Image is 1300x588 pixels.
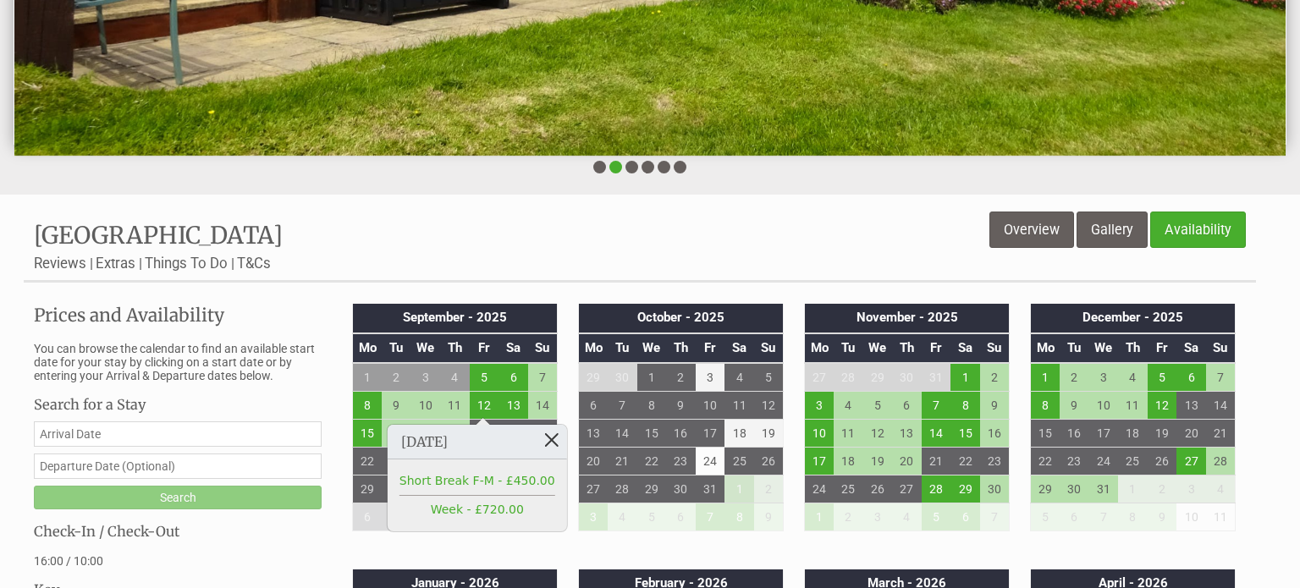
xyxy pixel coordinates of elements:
[666,503,696,531] td: 6
[696,503,725,531] td: 7
[1031,392,1060,420] td: 8
[34,421,322,447] input: Arrival Date
[1118,420,1148,448] td: 18
[950,363,980,392] td: 1
[1089,503,1119,531] td: 7
[608,448,637,475] td: 21
[922,333,951,363] th: Fr
[922,420,951,448] td: 14
[980,475,1010,503] td: 30
[950,333,980,363] th: Sa
[1031,363,1060,392] td: 1
[1031,420,1060,448] td: 15
[1118,363,1148,392] td: 4
[579,304,784,332] th: October - 2025
[1089,392,1119,420] td: 10
[637,420,667,448] td: 15
[980,333,1010,363] th: Su
[1150,212,1246,248] a: Availability
[579,333,609,363] th: Mo
[1060,392,1089,420] td: 9
[1176,448,1206,475] td: 27
[608,503,637,531] td: 4
[34,220,283,250] a: [GEOGRAPHIC_DATA]
[863,475,893,503] td: 26
[950,503,980,531] td: 6
[353,333,383,363] th: Mo
[1060,420,1089,448] td: 16
[353,475,383,503] td: 29
[754,420,784,448] td: 19
[892,420,922,448] td: 13
[1118,503,1148,531] td: 8
[1206,475,1236,503] td: 4
[696,448,725,475] td: 24
[399,472,555,490] a: Short Break F-M - £450.00
[805,420,835,448] td: 10
[805,392,835,420] td: 3
[922,475,951,503] td: 28
[950,475,980,503] td: 29
[608,333,637,363] th: Tu
[637,333,667,363] th: We
[528,420,558,448] td: 21
[1118,448,1148,475] td: 25
[353,448,383,475] td: 22
[892,333,922,363] th: Th
[1089,448,1119,475] td: 24
[608,475,637,503] td: 28
[863,392,893,420] td: 5
[637,475,667,503] td: 29
[724,392,754,420] td: 11
[96,255,135,272] a: Extras
[1060,333,1089,363] th: Tu
[579,363,609,392] td: 29
[382,420,411,448] td: 16
[805,333,835,363] th: Mo
[922,503,951,531] td: 5
[834,333,863,363] th: Tu
[382,392,411,420] td: 9
[754,333,784,363] th: Su
[1031,333,1060,363] th: Mo
[470,333,499,363] th: Fr
[1118,333,1148,363] th: Th
[980,392,1010,420] td: 9
[1206,503,1236,531] td: 11
[579,420,609,448] td: 13
[579,448,609,475] td: 20
[579,392,609,420] td: 6
[1176,333,1206,363] th: Sa
[922,392,951,420] td: 7
[382,503,411,531] td: 7
[353,304,558,332] th: September - 2025
[805,503,835,531] td: 1
[1089,475,1119,503] td: 31
[34,255,86,272] a: Reviews
[805,304,1010,332] th: November - 2025
[528,392,558,420] td: 14
[34,342,322,382] p: You can browse the calendar to find an available start date for your stay by clicking on a start ...
[637,363,667,392] td: 1
[666,333,696,363] th: Th
[528,363,558,392] td: 7
[608,392,637,420] td: 7
[754,363,784,392] td: 5
[470,420,499,448] td: 19
[1148,392,1177,420] td: 12
[1060,503,1089,531] td: 6
[1176,475,1206,503] td: 3
[440,420,470,448] td: 18
[863,448,893,475] td: 19
[754,392,784,420] td: 12
[922,363,951,392] td: 31
[1176,420,1206,448] td: 20
[980,363,1010,392] td: 2
[499,363,528,392] td: 6
[1089,363,1119,392] td: 3
[34,304,322,327] a: Prices and Availability
[499,392,528,420] td: 13
[892,448,922,475] td: 20
[805,363,835,392] td: 27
